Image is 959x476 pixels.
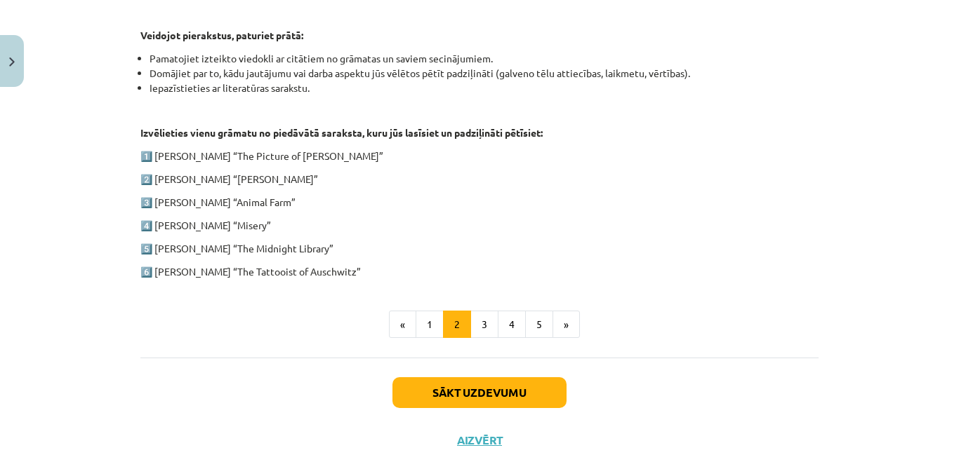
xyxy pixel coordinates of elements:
[140,172,819,186] p: 2️⃣ [PERSON_NAME] “[PERSON_NAME]”
[150,81,819,95] li: Iepazīstieties ar literatūras sarakstu.
[416,311,444,339] button: 1
[140,264,819,279] p: 6️⃣ [PERSON_NAME] “The Tattooist of Auschwitz”
[150,51,819,66] li: Pamatojiet izteikto viedokli ar citātiem no grāmatas un saviem secinājumiem.
[553,311,580,339] button: »
[140,241,819,256] p: 5️⃣ [PERSON_NAME] “The Midnight Library”
[498,311,526,339] button: 4
[140,195,819,210] p: 3️⃣ [PERSON_NAME] “Animal Farm”
[150,66,819,81] li: Domājiet par to, kādu jautājumu vai darba aspektu jūs vēlētos pētīt padziļināti (galveno tēlu att...
[140,311,819,339] nav: Page navigation example
[140,29,303,41] strong: Veidojot pierakstus, paturiet prātā:
[453,433,506,447] button: Aizvērt
[392,377,567,408] button: Sākt uzdevumu
[140,218,819,233] p: 4️⃣ [PERSON_NAME] “Misery”
[9,57,15,67] img: icon-close-lesson-0947bae3869378f0d4975bcd49f059093ad1ed9edebbc8119c70593378902aed.svg
[140,149,819,163] p: 1️⃣ [PERSON_NAME] “The Picture of [PERSON_NAME]”
[470,311,498,339] button: 3
[525,311,553,339] button: 5
[140,126,543,139] strong: Izvēlieties vienu grāmatu no piedāvātā saraksta, kuru jūs lasīsiet un padziļināti pētīsiet:
[389,311,416,339] button: «
[443,311,471,339] button: 2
